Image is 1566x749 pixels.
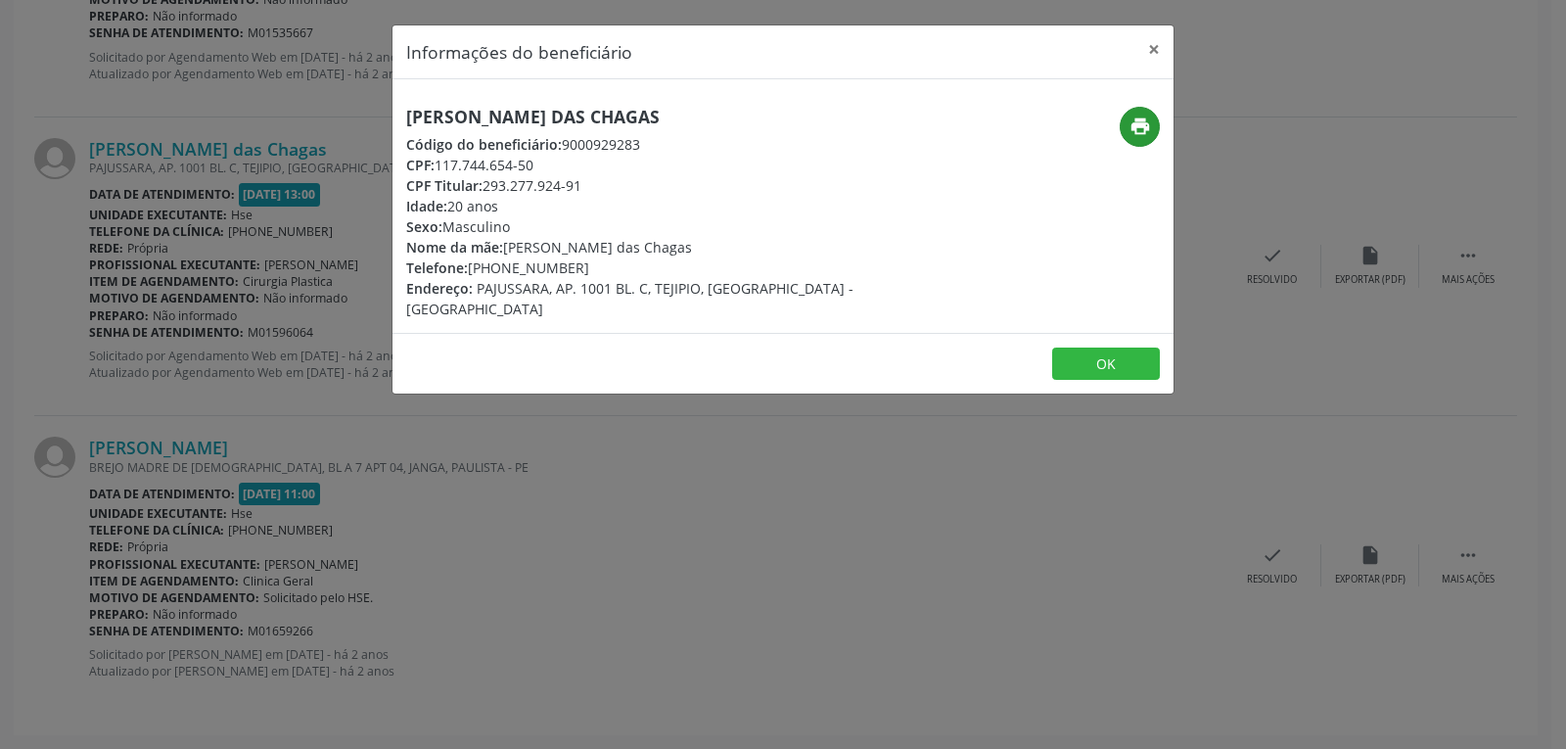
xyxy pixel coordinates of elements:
button: OK [1052,348,1160,381]
span: PAJUSSARA, AP. 1001 BL. C, TEJIPIO, [GEOGRAPHIC_DATA] - [GEOGRAPHIC_DATA] [406,279,853,318]
div: Masculino [406,216,899,237]
div: 293.277.924-91 [406,175,899,196]
span: Telefone: [406,258,468,277]
div: [PERSON_NAME] das Chagas [406,237,899,257]
button: Close [1134,25,1174,73]
span: Sexo: [406,217,442,236]
div: 117.744.654-50 [406,155,899,175]
div: 20 anos [406,196,899,216]
span: CPF: [406,156,435,174]
div: [PHONE_NUMBER] [406,257,899,278]
i: print [1129,116,1151,137]
span: Código do beneficiário: [406,135,562,154]
span: CPF Titular: [406,176,483,195]
button: print [1120,107,1160,147]
span: Nome da mãe: [406,238,503,257]
h5: [PERSON_NAME] das Chagas [406,107,899,127]
span: Endereço: [406,279,473,298]
span: Idade: [406,197,447,215]
h5: Informações do beneficiário [406,39,632,65]
div: 9000929283 [406,134,899,155]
